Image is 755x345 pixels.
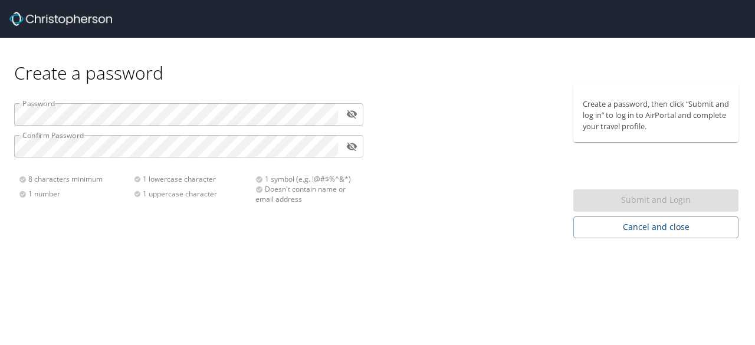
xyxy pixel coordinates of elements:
[583,98,729,133] p: Create a password, then click “Submit and log in” to log in to AirPortal and complete your travel...
[343,105,361,123] button: toggle password visibility
[583,220,729,235] span: Cancel and close
[19,174,134,184] div: 8 characters minimum
[14,38,741,84] div: Create a password
[573,216,738,238] button: Cancel and close
[134,174,249,184] div: 1 lowercase character
[255,174,356,184] div: 1 symbol (e.g. !@#$%^&*)
[134,189,249,199] div: 1 uppercase character
[343,137,361,156] button: toggle password visibility
[9,12,112,26] img: Christopherson_logo_rev.png
[19,189,134,199] div: 1 number
[255,184,356,204] div: Doesn't contain name or email address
